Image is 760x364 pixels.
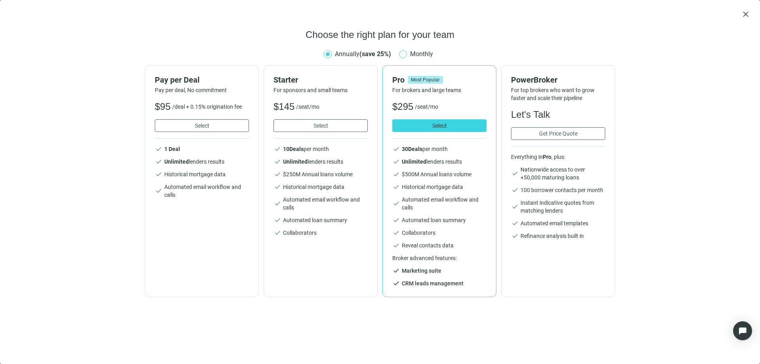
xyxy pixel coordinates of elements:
span: check [274,183,281,191]
span: check [155,145,163,153]
span: $95 [155,100,171,113]
span: check [155,170,163,178]
span: check [392,183,400,191]
span: For top brokers who want to grow faster and scale their pipeline [511,86,605,102]
span: check [274,145,281,153]
span: /seat/mo [415,103,438,111]
b: Unlimited [283,158,308,165]
span: Historical mortgage data [164,170,226,178]
span: $ 250 M Annual loans volume [283,171,353,177]
span: Instant indicative quotes from matching lenders [521,199,605,215]
span: check [392,267,400,275]
span: /seat/mo [296,103,319,111]
span: Automated email workflow and calls [164,183,249,199]
span: check [511,219,519,227]
span: Automated email templates [521,219,588,227]
b: Unlimited [164,158,189,165]
span: check [392,216,400,224]
span: For sponsors and small teams [274,86,368,94]
span: check [392,200,400,207]
span: Collaborators [402,229,435,237]
button: Select [155,119,249,132]
span: $ 500 M Annual loans volume [402,171,471,177]
span: Pay per Deal [155,75,199,85]
span: For brokers and large teams [392,86,486,94]
span: check [274,200,281,207]
span: Marketing suite [402,267,441,275]
span: check [274,158,281,166]
span: check [392,170,400,178]
span: Select [195,123,209,129]
span: Reveal contacts data [402,241,454,249]
span: check [155,158,163,166]
span: check [511,186,519,194]
span: Select [313,123,328,129]
button: Get Price Quote [511,127,605,140]
span: $145 [274,100,294,113]
span: Historical mortgage data [402,183,463,191]
span: Automated loan summary [402,216,466,224]
b: 10 Deals [283,146,304,152]
span: Let's Talk [511,108,550,121]
span: check [392,241,400,249]
b: Pro [543,154,551,160]
span: Collaborators [283,229,317,237]
button: close [741,9,750,19]
span: check [274,216,281,224]
span: check [392,145,400,153]
button: Select [274,119,368,132]
span: Pro [392,75,405,85]
span: check [155,187,163,195]
span: Choose the right plan for your team [306,28,454,41]
span: lenders results [164,158,224,165]
span: check [511,203,519,211]
b: 1 Deal [164,146,180,152]
span: 100 borrower contacts per month [521,186,603,194]
span: Nationwide access to over +50,000 maturing loans [521,166,605,181]
span: Automated email workflow and calls [283,196,368,211]
span: Automated email workflow and calls [402,196,486,211]
span: per month [402,146,448,152]
span: Select [432,123,447,129]
div: Open Intercom Messenger [733,321,752,340]
button: Select [392,119,486,132]
span: check [274,229,281,237]
span: Most Popular [408,76,443,84]
span: check [511,170,519,177]
span: Historical mortgage data [283,183,344,191]
span: /deal + 0.15% origination fee [172,103,242,111]
span: Annually [335,50,391,58]
span: CRM leads management [402,279,464,287]
b: 30 Deals [402,146,422,152]
span: check [392,279,400,287]
span: Monthly [407,49,436,59]
span: Refinance analysis built in [521,232,584,240]
span: Get Price Quote [539,130,578,137]
span: check [392,158,400,166]
span: PowerBroker [511,75,557,85]
span: lenders results [283,158,343,165]
span: per month [283,146,329,152]
span: check [511,232,519,240]
span: $295 [392,100,413,113]
span: check [274,170,281,178]
b: Unlimited [402,158,426,165]
span: Pay per deal, No commitment [155,86,249,94]
span: Automated loan summary [283,216,347,224]
span: Starter [274,75,298,85]
span: check [392,229,400,237]
b: (save 25%) [359,50,391,58]
span: Broker advanced features: [392,254,486,262]
span: Everything in , plus: [511,153,605,161]
span: lenders results [402,158,462,165]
